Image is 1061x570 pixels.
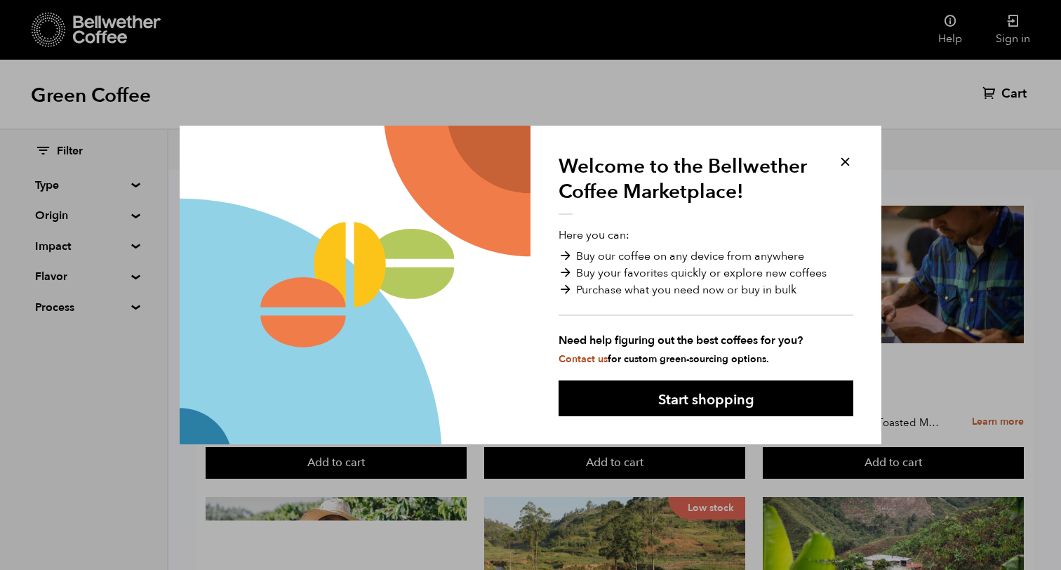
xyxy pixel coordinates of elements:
small: for custom green-sourcing options. [559,352,769,366]
p: Here you can: [559,227,853,366]
strong: Need help figuring out the best coffees for you? [559,332,853,349]
h1: Welcome to the Bellwether Coffee Marketplace! [559,154,818,216]
a: Contact us [559,352,608,366]
li: Buy your favorites quickly or explore new coffees [559,265,853,281]
li: Buy our coffee on any device from anywhere [559,248,853,265]
button: Start shopping [559,380,853,416]
li: Purchase what you need now or buy in bulk [559,281,853,298]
